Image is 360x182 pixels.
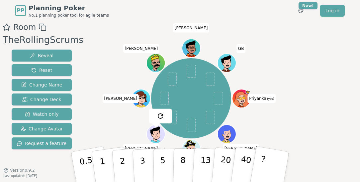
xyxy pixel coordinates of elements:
[156,112,164,120] img: reset
[299,2,317,9] div: New!
[10,168,35,173] span: Version 0.9.2
[173,23,210,32] span: Click to change your name
[223,144,259,153] span: Click to change your name
[17,140,66,147] span: Request a feature
[3,174,37,178] span: Last updated: [DATE]
[29,3,109,13] span: Planning Poker
[12,50,72,62] button: Reveal
[3,33,83,47] div: TheRollingScrums
[320,5,345,17] a: Log in
[17,7,24,15] span: PP
[12,108,72,120] button: Watch only
[22,96,61,103] span: Change Deck
[245,90,250,94] span: Priyanka is the host
[21,125,63,132] span: Change Avatar
[30,52,53,59] span: Reveal
[21,82,62,88] span: Change Name
[266,97,274,100] span: (you)
[3,21,11,33] button: Add as favourite
[12,93,72,105] button: Change Deck
[12,64,72,76] button: Reset
[12,79,72,91] button: Change Name
[247,94,276,103] span: Click to change your name
[295,5,307,17] button: New!
[25,111,59,117] span: Watch only
[12,137,72,149] button: Request a feature
[123,44,160,53] span: Click to change your name
[29,13,109,18] span: No.1 planning poker tool for agile teams
[3,168,35,173] button: Version0.9.2
[232,90,250,107] button: Click to change your avatar
[236,44,246,53] span: Click to change your name
[31,67,52,74] span: Reset
[12,123,72,135] button: Change Avatar
[13,21,36,33] span: Room
[123,144,160,153] span: Click to change your name
[102,94,139,103] span: Click to change your name
[15,3,109,18] a: PPPlanning PokerNo.1 planning poker tool for agile teams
